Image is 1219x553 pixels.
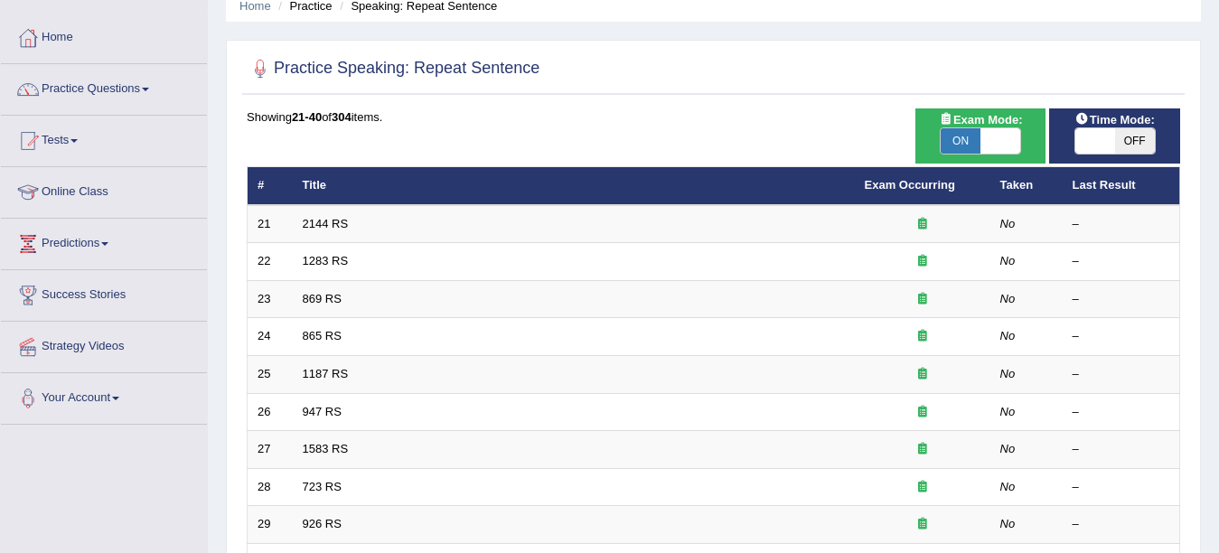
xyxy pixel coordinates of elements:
[332,110,352,124] b: 304
[248,280,293,318] td: 23
[303,292,342,305] a: 869 RS
[865,479,980,496] div: Exam occurring question
[1,270,207,315] a: Success Stories
[1073,516,1170,533] div: –
[865,291,980,308] div: Exam occurring question
[1063,167,1180,205] th: Last Result
[248,167,293,205] th: #
[1,219,207,264] a: Predictions
[932,110,1029,129] span: Exam Mode:
[292,110,322,124] b: 21-40
[303,254,349,267] a: 1283 RS
[248,431,293,469] td: 27
[1,116,207,161] a: Tests
[915,108,1046,164] div: Show exams occurring in exams
[1000,442,1016,455] em: No
[1000,517,1016,530] em: No
[1073,253,1170,270] div: –
[1,64,207,109] a: Practice Questions
[865,216,980,233] div: Exam occurring question
[1068,110,1162,129] span: Time Mode:
[990,167,1063,205] th: Taken
[1073,366,1170,383] div: –
[247,108,1180,126] div: Showing of items.
[1000,405,1016,418] em: No
[247,55,539,82] h2: Practice Speaking: Repeat Sentence
[1000,217,1016,230] em: No
[1,13,207,58] a: Home
[303,217,349,230] a: 2144 RS
[1073,328,1170,345] div: –
[865,253,980,270] div: Exam occurring question
[1073,404,1170,421] div: –
[1073,441,1170,458] div: –
[1,322,207,367] a: Strategy Videos
[865,404,980,421] div: Exam occurring question
[248,243,293,281] td: 22
[1000,480,1016,493] em: No
[1073,479,1170,496] div: –
[1000,254,1016,267] em: No
[303,329,342,342] a: 865 RS
[303,367,349,380] a: 1187 RS
[303,405,342,418] a: 947 RS
[1000,292,1016,305] em: No
[248,205,293,243] td: 21
[941,128,980,154] span: ON
[293,167,855,205] th: Title
[303,480,342,493] a: 723 RS
[1073,291,1170,308] div: –
[1073,216,1170,233] div: –
[248,506,293,544] td: 29
[865,178,955,192] a: Exam Occurring
[248,468,293,506] td: 28
[1000,329,1016,342] em: No
[248,393,293,431] td: 26
[248,318,293,356] td: 24
[865,328,980,345] div: Exam occurring question
[303,442,349,455] a: 1583 RS
[303,517,342,530] a: 926 RS
[1,373,207,418] a: Your Account
[865,516,980,533] div: Exam occurring question
[865,441,980,458] div: Exam occurring question
[1000,367,1016,380] em: No
[1,167,207,212] a: Online Class
[1115,128,1155,154] span: OFF
[865,366,980,383] div: Exam occurring question
[248,356,293,394] td: 25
